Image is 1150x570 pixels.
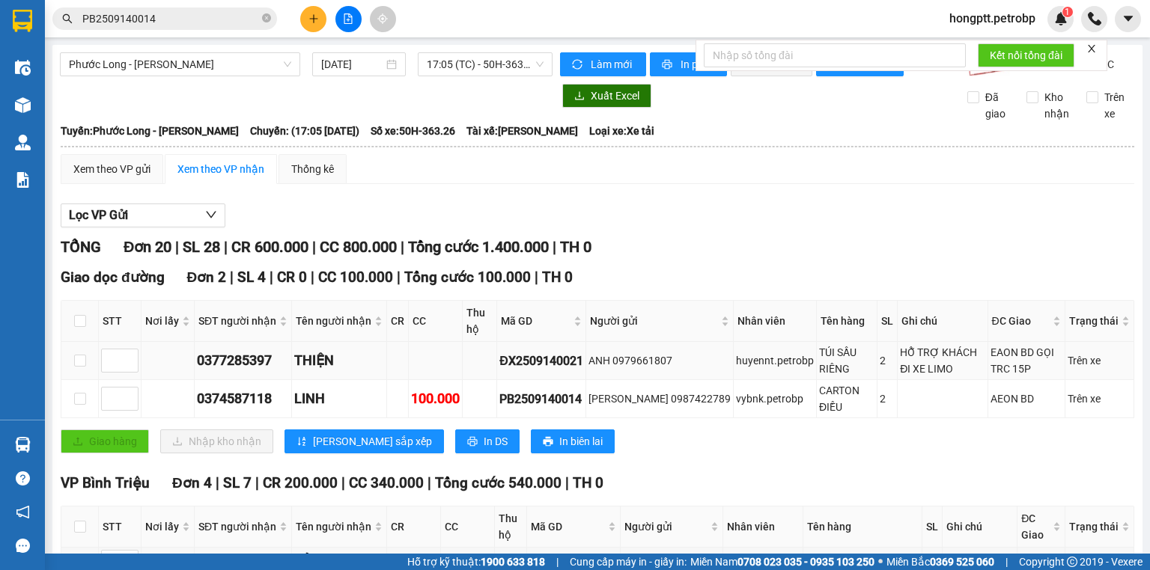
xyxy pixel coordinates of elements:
[1069,518,1119,535] span: Trạng thái
[224,238,228,256] span: |
[296,313,371,329] span: Tên người nhận
[255,474,259,491] span: |
[1068,390,1131,407] div: Trên xe
[441,506,495,548] th: CC
[565,474,569,491] span: |
[15,437,31,453] img: warehouse-icon
[589,123,654,139] span: Loại xe: Xe tải
[591,56,634,73] span: Làm mới
[262,12,271,26] span: close-circle
[16,539,30,553] span: message
[230,269,234,286] span: |
[371,123,455,139] span: Số xe: 50H-363.26
[341,474,345,491] span: |
[878,559,883,565] span: ⚪️
[497,380,586,418] td: PB2509140014
[73,161,150,177] div: Xem theo VP gửi
[177,161,264,177] div: Xem theo VP nhận
[1062,7,1073,17] sup: 1
[205,209,217,221] span: down
[61,203,225,227] button: Lọc VP Gửi
[819,382,874,415] div: CARTON ĐIỀU
[15,60,31,76] img: warehouse-icon
[61,238,101,256] span: TỔNG
[407,554,545,570] span: Hỗ trợ kỹ thuật:
[61,429,149,453] button: uploadGiao hàng
[145,518,179,535] span: Nơi lấy
[481,556,545,568] strong: 1900 633 818
[562,84,651,108] button: downloadXuất Excel
[250,123,359,139] span: Chuyến: (17:05 [DATE])
[285,429,444,453] button: sort-ascending[PERSON_NAME] sắp xếp
[370,6,396,32] button: aim
[723,506,803,548] th: Nhân viên
[624,518,708,535] span: Người gửi
[1067,557,1077,567] span: copyright
[542,269,573,286] span: TH 0
[308,13,319,24] span: plus
[294,350,384,371] div: THIỆN
[501,313,571,329] span: Mã GD
[560,238,591,256] span: TH 0
[690,554,874,570] span: Miền Nam
[15,172,31,188] img: solution-icon
[590,313,718,329] span: Người gửi
[930,556,994,568] strong: 0369 525 060
[535,269,538,286] span: |
[231,238,308,256] span: CR 600.000
[263,474,338,491] span: CR 200.000
[292,342,387,380] td: THIỆN
[409,301,463,342] th: CC
[195,380,292,418] td: 0374587118
[16,505,30,519] span: notification
[990,47,1062,64] span: Kết nối tổng đài
[387,506,441,548] th: CR
[991,390,1062,407] div: AEON BD
[15,97,31,113] img: warehouse-icon
[943,506,1017,548] th: Ghi chú
[296,518,371,535] span: Tên người nhận
[82,10,259,27] input: Tìm tên, số ĐT hoặc mã đơn
[99,506,142,548] th: STT
[1068,352,1131,369] div: Trên xe
[1115,6,1141,32] button: caret-down
[570,554,687,570] span: Cung cấp máy in - giấy in:
[559,433,603,450] span: In biên lai
[313,433,432,450] span: [PERSON_NAME] sắp xếp
[270,269,273,286] span: |
[877,301,898,342] th: SL
[1069,313,1119,329] span: Trạng thái
[1088,12,1101,25] img: phone-icon
[531,518,605,535] span: Mã GD
[704,43,966,67] input: Nhập số tổng đài
[343,13,353,24] span: file-add
[427,53,544,76] span: 17:05 (TC) - 50H-363.26
[349,474,424,491] span: CC 340.000
[553,238,556,256] span: |
[183,238,220,256] span: SL 28
[335,6,362,32] button: file-add
[296,436,307,448] span: sort-ascending
[1122,12,1135,25] span: caret-down
[991,344,1062,377] div: EAON BD GỌI TRC 15P
[463,301,497,342] th: Thu hộ
[560,52,646,76] button: syncLàm mới
[291,161,334,177] div: Thống kê
[1006,554,1008,570] span: |
[292,380,387,418] td: LINH
[992,313,1050,329] span: ĐC Giao
[320,238,397,256] span: CC 800.000
[187,269,227,286] span: Đơn 2
[819,344,874,377] div: TÚI SẦU RIÊNG
[411,388,460,409] div: 100.000
[175,238,179,256] span: |
[216,474,219,491] span: |
[318,269,393,286] span: CC 100.000
[499,352,583,370] div: ĐX2509140021
[886,554,994,570] span: Miền Bắc
[311,269,314,286] span: |
[736,352,814,369] div: huyennt.petrobp
[736,390,814,407] div: vybnk.petrobp
[312,238,316,256] span: |
[591,88,639,104] span: Xuất Excel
